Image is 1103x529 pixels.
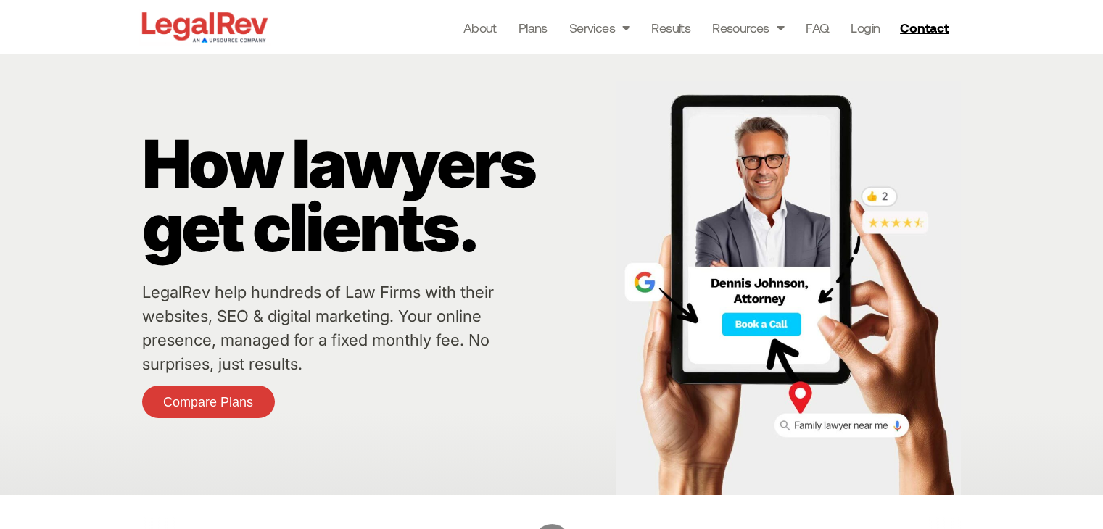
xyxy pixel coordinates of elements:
[900,21,949,34] span: Contact
[569,17,630,38] a: Services
[463,17,880,38] nav: Menu
[142,132,609,259] p: How lawyers get clients.
[806,17,829,38] a: FAQ
[163,396,253,409] span: Compare Plans
[851,17,880,38] a: Login
[142,283,494,373] a: LegalRev help hundreds of Law Firms with their websites, SEO & digital marketing. Your online pre...
[463,17,497,38] a: About
[519,17,548,38] a: Plans
[712,17,784,38] a: Resources
[142,386,275,418] a: Compare Plans
[651,17,690,38] a: Results
[894,16,958,39] a: Contact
